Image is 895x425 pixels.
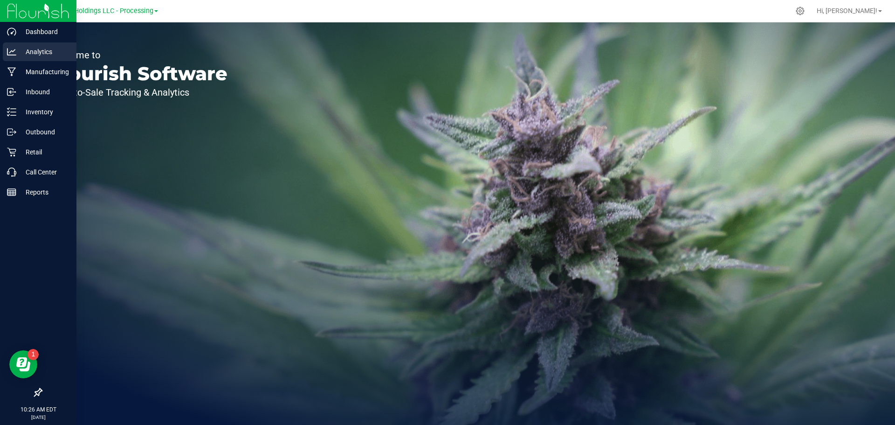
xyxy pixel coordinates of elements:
[7,107,16,117] inline-svg: Inventory
[4,414,72,421] p: [DATE]
[7,87,16,97] inline-svg: Inbound
[16,26,72,37] p: Dashboard
[7,147,16,157] inline-svg: Retail
[16,167,72,178] p: Call Center
[7,188,16,197] inline-svg: Reports
[817,7,877,14] span: Hi, [PERSON_NAME]!
[794,7,806,15] div: Manage settings
[50,88,227,97] p: Seed-to-Sale Tracking & Analytics
[50,50,227,60] p: Welcome to
[7,27,16,36] inline-svg: Dashboard
[7,47,16,56] inline-svg: Analytics
[16,86,72,98] p: Inbound
[9,350,37,378] iframe: Resource center
[16,126,72,138] p: Outbound
[16,146,72,158] p: Retail
[7,127,16,137] inline-svg: Outbound
[4,405,72,414] p: 10:26 AM EDT
[16,46,72,57] p: Analytics
[7,67,16,77] inline-svg: Manufacturing
[7,167,16,177] inline-svg: Call Center
[16,66,72,77] p: Manufacturing
[16,106,72,118] p: Inventory
[32,7,153,15] span: Riviera Creek Holdings LLC - Processing
[16,187,72,198] p: Reports
[28,349,39,360] iframe: Resource center unread badge
[50,64,227,83] p: Flourish Software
